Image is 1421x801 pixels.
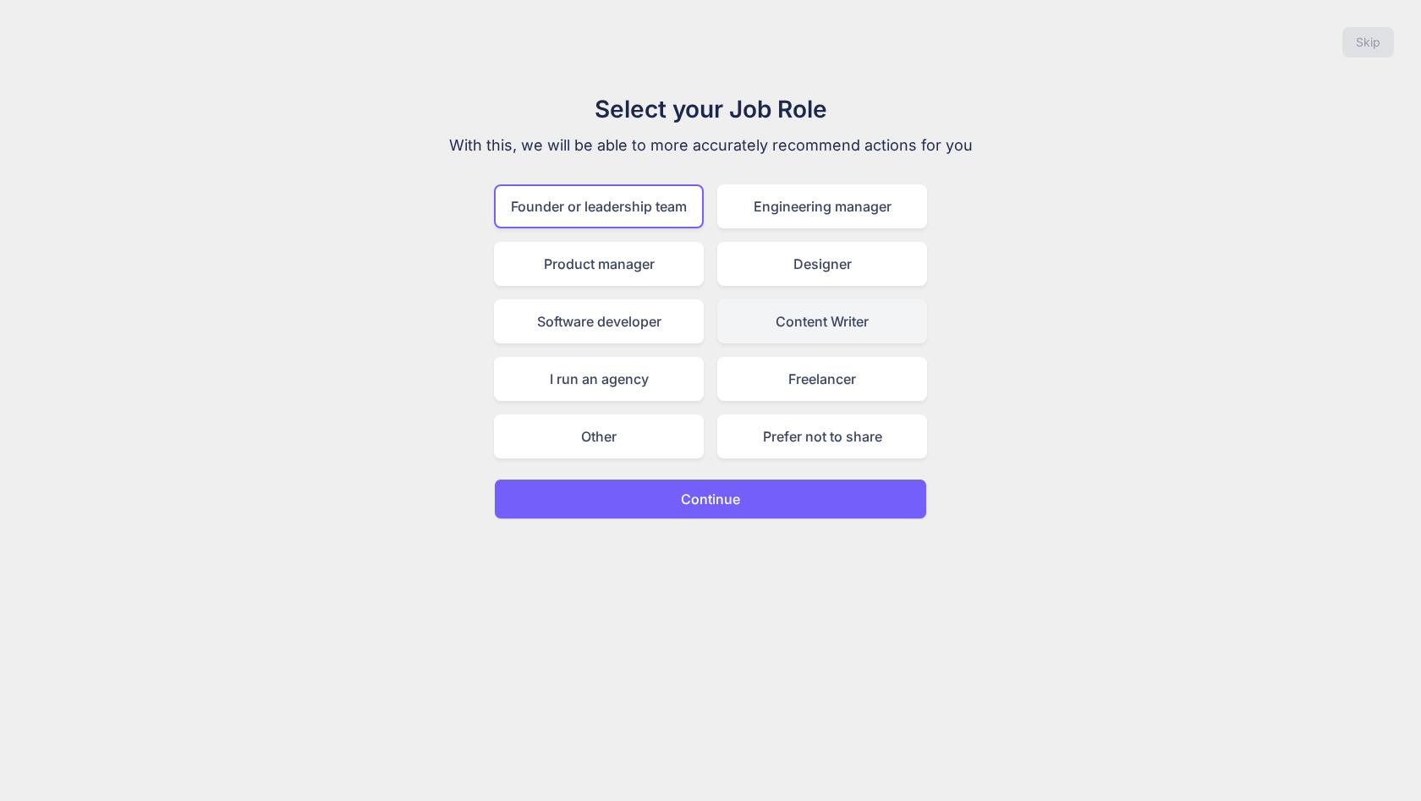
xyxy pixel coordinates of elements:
p: Continue [681,489,740,509]
div: I run an agency [494,357,704,401]
div: Software developer [494,299,704,343]
button: Skip [1342,27,1394,58]
div: Freelancer [717,357,927,401]
div: Founder or leadership team [494,184,704,228]
div: Engineering manager [717,184,927,228]
div: Content Writer [717,299,927,343]
p: With this, we will be able to more accurately recommend actions for you [426,134,995,157]
div: Product manager [494,242,704,286]
h1: Select your Job Role [426,91,995,127]
div: Other [494,414,704,458]
div: Designer [717,242,927,286]
div: Prefer not to share [717,414,927,458]
button: Continue [494,479,927,519]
